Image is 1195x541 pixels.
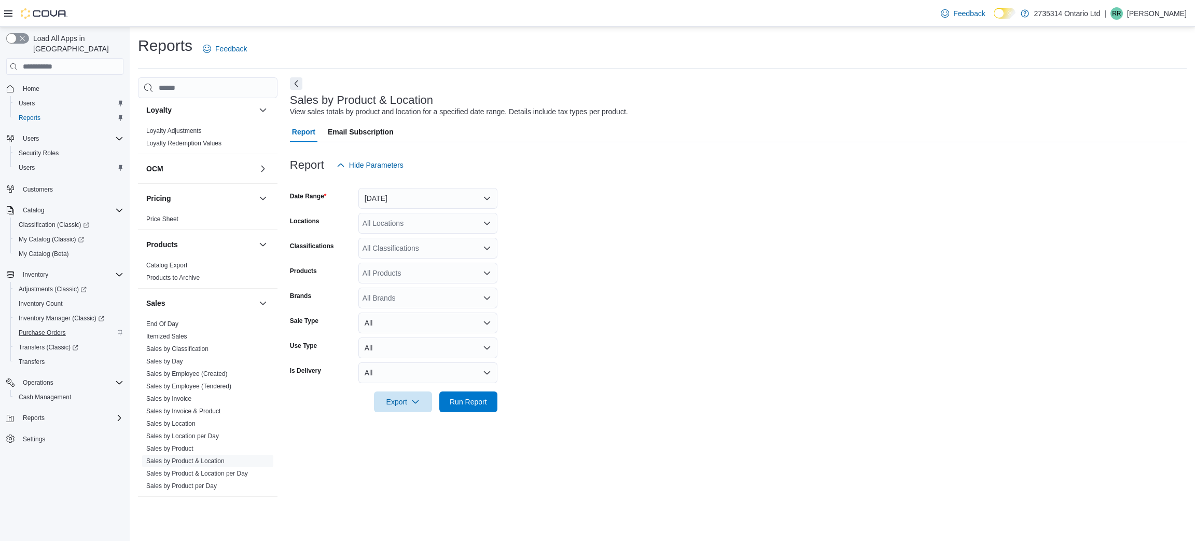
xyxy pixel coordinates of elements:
button: Catalog [2,203,128,218]
span: Transfers [19,358,45,366]
a: Sales by Employee (Created) [146,370,228,377]
a: Adjustments (Classic) [10,282,128,296]
button: All [358,337,497,358]
h3: Loyalty [146,105,172,115]
a: Products to Archive [146,274,200,281]
button: Sales [257,297,269,309]
span: Transfers [15,356,123,368]
span: Sales by Product & Location [146,457,225,465]
div: Loyalty [138,125,277,154]
span: Sales by Employee (Tendered) [146,382,231,390]
span: Products to Archive [146,274,200,282]
span: Users [15,161,123,174]
a: Price Sheet [146,215,178,223]
span: Users [23,134,39,143]
button: Users [10,160,128,175]
a: Cash Management [15,391,75,403]
button: Users [2,131,128,146]
a: Feedback [937,3,989,24]
label: Classifications [290,242,334,250]
span: Customers [23,185,53,194]
span: Reports [19,412,123,424]
label: Locations [290,217,319,225]
a: Sales by Product & Location per Day [146,470,248,477]
button: Hide Parameters [332,155,408,175]
button: Operations [2,375,128,390]
button: Loyalty [257,104,269,116]
button: Reports [19,412,49,424]
a: Catalog Export [146,262,187,269]
a: My Catalog (Classic) [10,232,128,247]
span: Loyalty Adjustments [146,127,202,135]
h3: Sales [146,298,165,308]
span: Sales by Invoice & Product [146,407,220,415]
span: Adjustments (Classic) [15,283,123,295]
span: Feedback [953,8,985,19]
a: Sales by Product [146,445,193,452]
span: Security Roles [19,149,59,157]
h3: Sales by Product & Location [290,94,433,106]
button: Export [374,391,432,412]
span: Report [292,121,315,142]
a: Classification (Classic) [15,219,93,231]
a: Sales by Classification [146,345,209,353]
span: My Catalog (Classic) [19,235,84,244]
span: Classification (Classic) [15,219,123,231]
button: All [358,362,497,383]
button: All [358,313,497,333]
p: [PERSON_NAME] [1127,7,1187,20]
a: Reports [15,112,45,124]
label: Sale Type [290,317,318,325]
button: Run Report [439,391,497,412]
button: Customers [2,181,128,196]
span: Transfers (Classic) [15,341,123,354]
button: Pricing [146,193,255,204]
span: Loyalty Redemption Values [146,139,221,147]
a: Feedback [199,38,251,59]
button: Inventory [19,268,52,281]
a: Classification (Classic) [10,218,128,232]
button: Settings [2,431,128,447]
button: Home [2,81,128,96]
a: Customers [19,183,57,196]
button: My Catalog (Beta) [10,247,128,261]
button: Sales [146,298,255,308]
span: Email Subscription [328,121,394,142]
button: Inventory [2,267,128,282]
button: Users [19,132,43,145]
a: Transfers (Classic) [10,340,128,355]
a: Home [19,83,44,95]
a: Inventory Manager (Classic) [10,311,128,326]
label: Date Range [290,192,327,200]
div: View sales totals by product and location for a specified date range. Details include tax types p... [290,106,628,117]
span: Export [380,391,426,412]
h3: Products [146,239,178,250]
span: Catalog [19,204,123,217]
span: Inventory Manager (Classic) [15,312,123,324]
button: Products [257,238,269,251]
input: Dark Mode [994,8,1016,19]
span: Load All Apps in [GEOGRAPHIC_DATA] [29,33,123,54]
button: Transfers [10,355,128,369]
a: End Of Day [146,320,178,328]
span: Inventory [19,268,123,281]
span: Users [19,132,123,145]
span: Sales by Employee (Created) [146,370,228,378]
a: Adjustments (Classic) [15,283,91,295]
span: My Catalog (Beta) [15,248,123,260]
span: Catalog [23,206,44,214]
span: Sales by Product [146,444,193,453]
span: Security Roles [15,147,123,159]
a: Users [15,97,39,110]
span: Sales by Product per Day [146,482,217,490]
span: Purchase Orders [15,327,123,339]
span: Run Report [450,397,487,407]
div: Rhi Ridley [1110,7,1123,20]
div: Sales [138,318,277,496]
a: Loyalty Redemption Values [146,140,221,147]
span: Reports [23,414,45,422]
span: Users [19,99,35,107]
button: Inventory Count [10,296,128,311]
